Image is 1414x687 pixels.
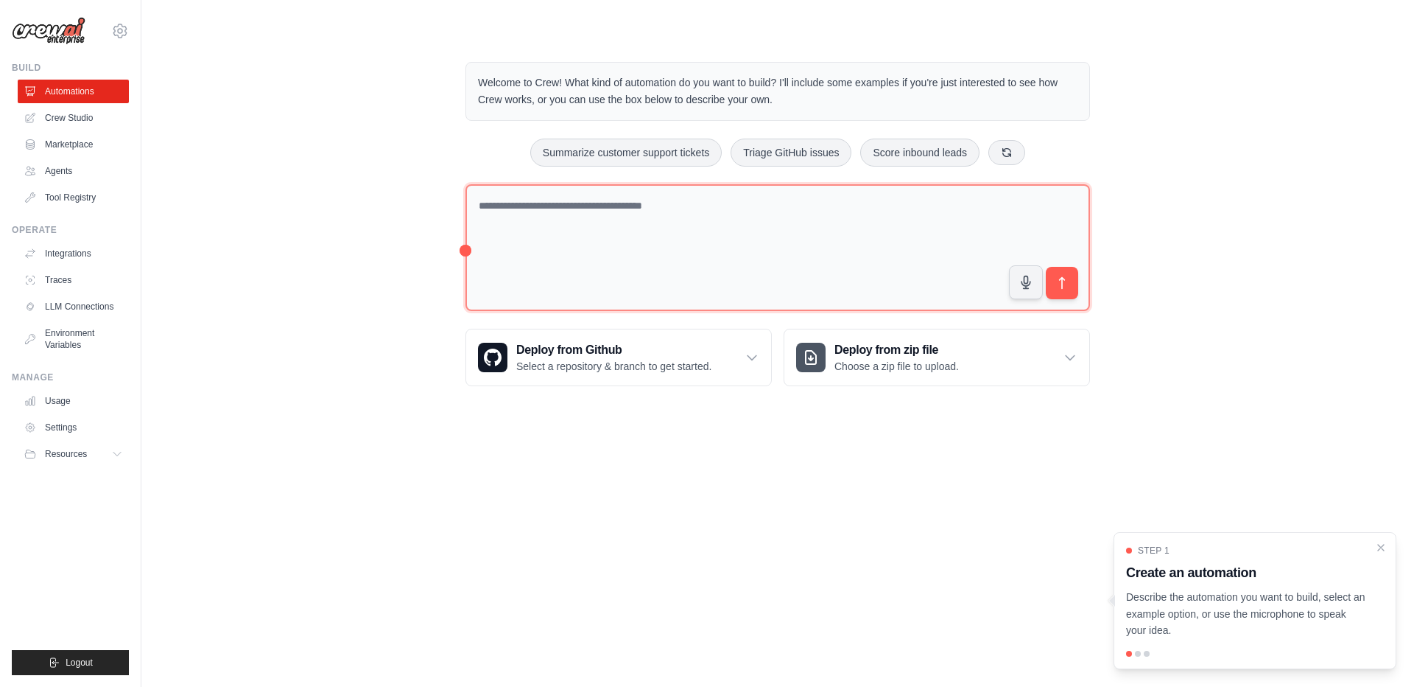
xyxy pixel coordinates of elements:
[18,321,129,357] a: Environment Variables
[18,295,129,318] a: LLM Connections
[12,372,129,383] div: Manage
[18,416,129,439] a: Settings
[1375,542,1387,554] button: Close walkthrough
[834,341,959,359] h3: Deploy from zip file
[18,159,129,183] a: Agents
[12,650,129,675] button: Logout
[18,80,129,103] a: Automations
[12,62,129,74] div: Build
[18,133,129,156] a: Marketplace
[478,74,1077,108] p: Welcome to Crew! What kind of automation do you want to build? I'll include some examples if you'...
[18,442,129,466] button: Resources
[18,242,129,265] a: Integrations
[12,17,85,45] img: Logo
[18,186,129,209] a: Tool Registry
[18,389,129,413] a: Usage
[731,139,851,167] button: Triage GitHub issues
[18,268,129,292] a: Traces
[1138,545,1169,557] span: Step 1
[860,139,979,167] button: Score inbound leads
[66,657,93,669] span: Logout
[1340,616,1414,687] iframe: Chat Widget
[530,139,722,167] button: Summarize customer support tickets
[516,341,711,359] h3: Deploy from Github
[18,106,129,130] a: Crew Studio
[1126,562,1366,583] h3: Create an automation
[516,359,711,374] p: Select a repository & branch to get started.
[45,448,87,460] span: Resources
[1126,589,1366,639] p: Describe the automation you want to build, select an example option, or use the microphone to spe...
[834,359,959,374] p: Choose a zip file to upload.
[12,224,129,236] div: Operate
